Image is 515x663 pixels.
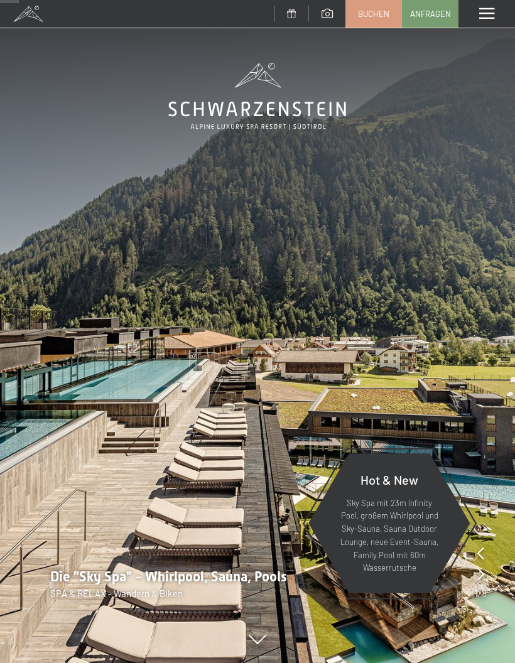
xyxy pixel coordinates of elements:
[50,569,287,585] span: Die "Sky Spa" - Whirlpool, Sauna, Pools
[482,586,487,600] span: 8
[50,588,183,599] span: SPA & RELAX - Wandern & Biken
[478,586,482,600] span: /
[346,1,401,27] a: Buchen
[358,8,389,19] span: Buchen
[410,8,451,19] span: Anfragen
[308,453,471,594] a: Hot & New Sky Spa mit 23m Infinity Pool, großem Whirlpool und Sky-Sauna, Sauna Outdoor Lounge, ne...
[360,472,418,487] span: Hot & New
[339,497,440,575] p: Sky Spa mit 23m Infinity Pool, großem Whirlpool und Sky-Sauna, Sauna Outdoor Lounge, neue Event-S...
[403,1,458,27] a: Anfragen
[474,586,478,600] span: 1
